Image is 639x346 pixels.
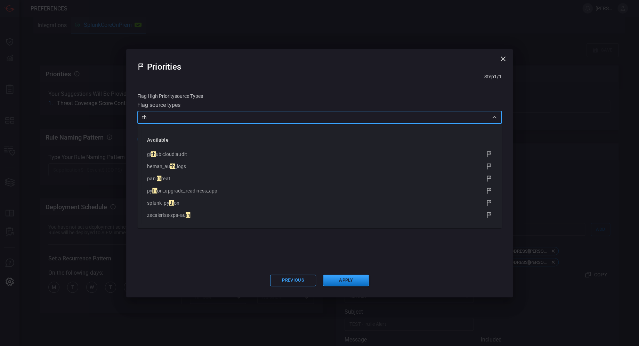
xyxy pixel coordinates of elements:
div: Flag High Priority source types [137,93,502,99]
button: Apply [323,275,369,286]
span: pan: [147,176,157,181]
span: th [170,164,175,169]
span: py [147,188,152,194]
span: gi [147,151,151,157]
span: on [174,200,179,206]
li: heman_auth_logs [141,160,498,173]
span: th [169,200,174,206]
li: python_upgrade_readiness_app [141,185,498,197]
span: zscalerlss-zpa-au [147,212,186,218]
span: th [153,188,157,194]
div: Available [141,132,498,148]
span: ub:cloud:audit [156,151,187,157]
span: th [151,151,156,157]
span: on_upgrade_readiness_app [157,188,218,194]
div: Step 1 / 1 [484,74,502,79]
button: Close [490,112,499,122]
span: reat [161,176,170,181]
label: Flag source types [137,102,502,108]
span: th [157,176,161,181]
li: pan:threat [141,173,498,185]
li: zscalerlss-zpa-auth [141,209,498,221]
li: splunk_python [141,197,498,209]
span: heman_au [147,164,170,169]
span: splunk_py [147,200,169,206]
span: _logs [175,164,186,169]
h2: Priorities [147,60,181,73]
li: github:cloud:audit [141,148,498,160]
span: th [186,212,190,218]
button: Previous [270,275,316,286]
